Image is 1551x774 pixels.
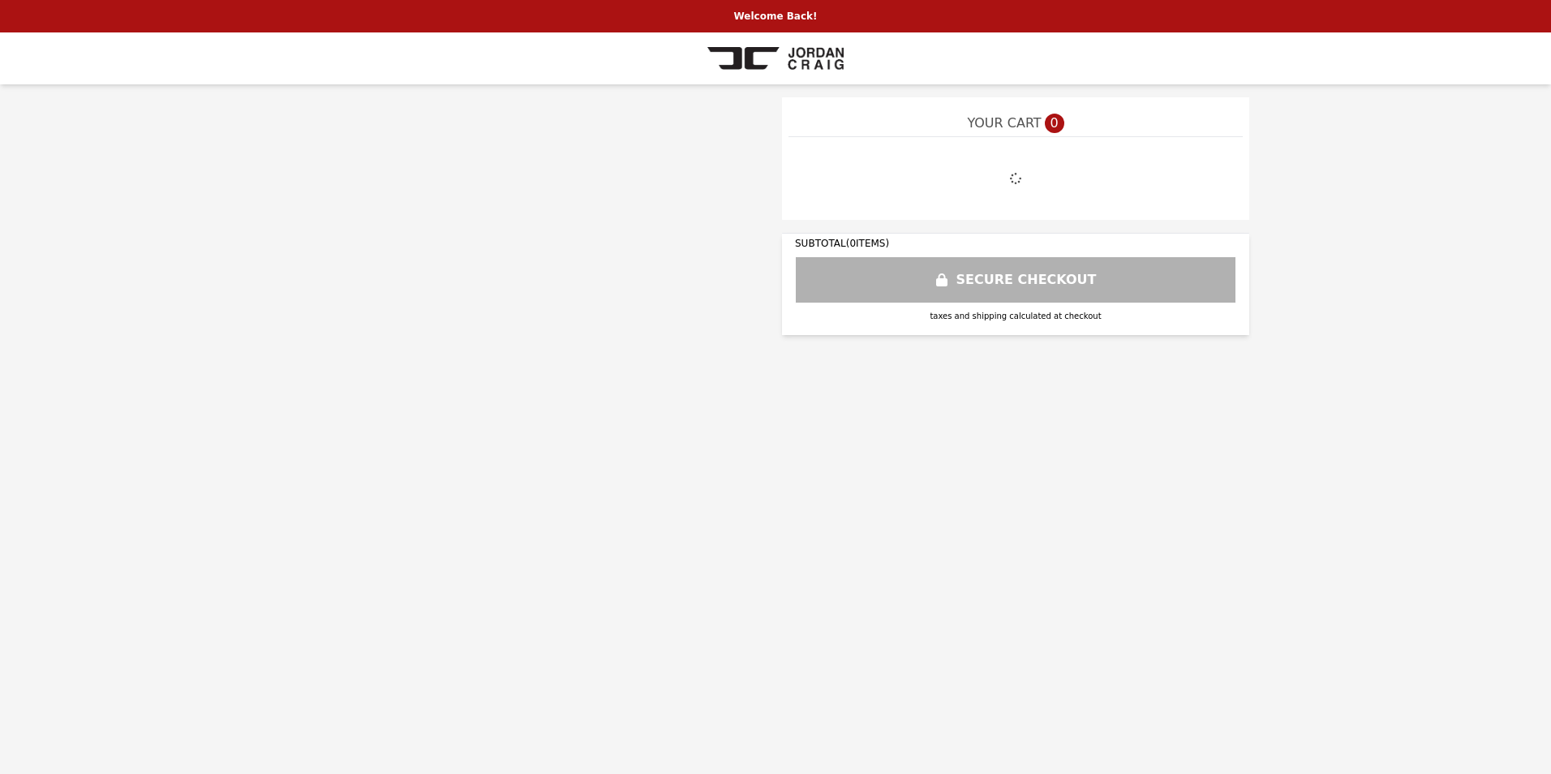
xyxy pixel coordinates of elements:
span: YOUR CART [967,114,1041,133]
span: SUBTOTAL [795,238,846,249]
span: ( 0 ITEMS) [846,238,889,249]
div: taxes and shipping calculated at checkout [795,310,1236,322]
p: Welcome Back! [10,10,1541,23]
span: 0 [1045,114,1064,133]
img: Brand Logo [707,42,844,75]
